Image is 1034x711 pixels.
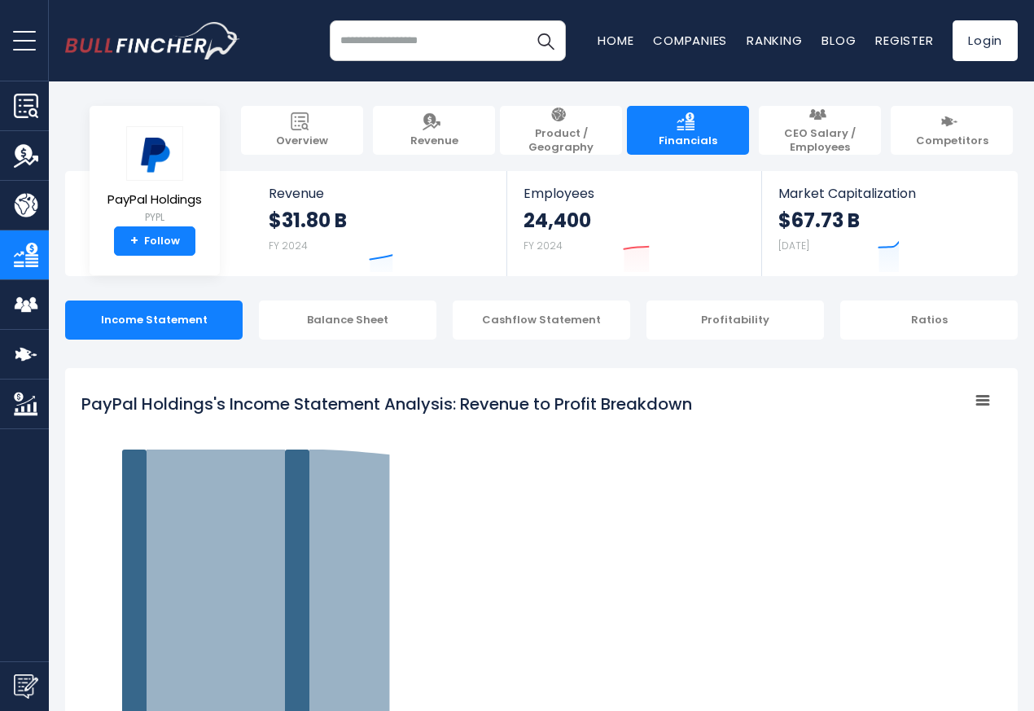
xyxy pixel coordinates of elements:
a: Employees 24,400 FY 2024 [507,171,760,276]
span: Overview [276,134,328,148]
div: Profitability [646,301,824,340]
div: Income Statement [65,301,243,340]
a: Revenue [373,106,495,155]
a: Home [598,32,633,49]
div: Balance Sheet [259,301,436,340]
button: Search [525,20,566,61]
a: Revenue $31.80 B FY 2024 [252,171,507,276]
a: Competitors [891,106,1013,155]
span: Competitors [916,134,988,148]
small: FY 2024 [269,239,308,252]
span: Employees [524,186,744,201]
a: Companies [653,32,727,49]
span: Revenue [269,186,491,201]
strong: $67.73 B [778,208,860,233]
small: PYPL [107,210,202,225]
a: Market Capitalization $67.73 B [DATE] [762,171,1016,276]
a: Login [953,20,1018,61]
a: PayPal Holdings PYPL [107,125,203,227]
a: Go to homepage [65,22,240,59]
span: Product / Geography [508,127,614,155]
a: Ranking [747,32,802,49]
span: Revenue [410,134,458,148]
a: Financials [627,106,749,155]
img: bullfincher logo [65,22,240,59]
a: Register [875,32,933,49]
div: Cashflow Statement [453,301,630,340]
strong: + [130,234,138,248]
a: CEO Salary / Employees [759,106,881,155]
a: Overview [241,106,363,155]
a: Product / Geography [500,106,622,155]
span: PayPal Holdings [107,193,202,207]
span: CEO Salary / Employees [767,127,873,155]
span: Market Capitalization [778,186,1000,201]
a: +Follow [114,226,195,256]
small: FY 2024 [524,239,563,252]
a: Blog [822,32,856,49]
strong: 24,400 [524,208,591,233]
span: Financials [659,134,717,148]
div: Ratios [840,301,1018,340]
small: [DATE] [778,239,809,252]
tspan: PayPal Holdings's Income Statement Analysis: Revenue to Profit Breakdown [81,393,692,415]
strong: $31.80 B [269,208,347,233]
